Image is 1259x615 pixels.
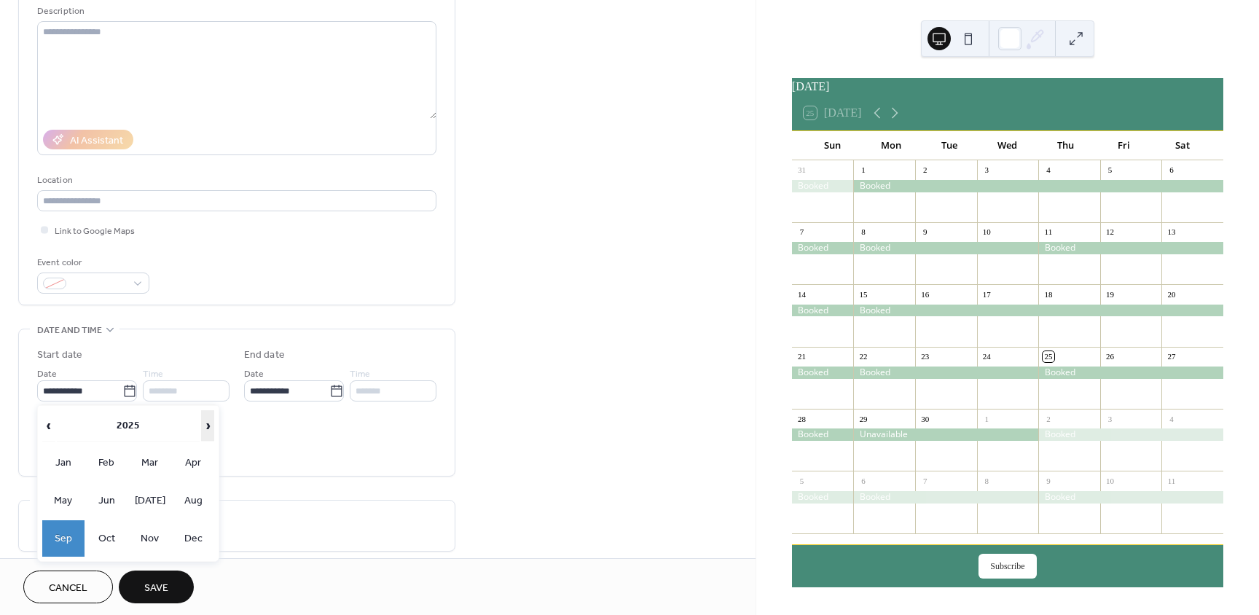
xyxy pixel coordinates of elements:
[804,131,862,160] div: Sun
[858,289,868,299] div: 15
[981,413,992,424] div: 1
[37,323,102,338] span: Date and time
[853,367,1038,379] div: Booked
[796,413,807,424] div: 28
[173,520,215,557] td: Dec
[129,482,171,519] td: [DATE]
[1105,289,1115,299] div: 19
[1038,491,1223,504] div: Booked
[244,367,264,382] span: Date
[981,351,992,362] div: 24
[858,227,868,238] div: 8
[858,351,868,362] div: 22
[919,351,930,362] div: 23
[129,520,171,557] td: Nov
[86,444,128,481] td: Feb
[350,367,370,382] span: Time
[1105,475,1115,486] div: 10
[1105,413,1115,424] div: 3
[796,475,807,486] div: 5
[1166,227,1177,238] div: 13
[1043,351,1054,362] div: 25
[796,165,807,176] div: 31
[796,351,807,362] div: 21
[1166,351,1177,362] div: 27
[1105,227,1115,238] div: 12
[173,482,215,519] td: Aug
[1153,131,1212,160] div: Sat
[37,173,434,188] div: Location
[792,78,1223,95] div: [DATE]
[244,348,285,363] div: End date
[981,289,992,299] div: 17
[853,180,1223,192] div: Booked
[173,444,215,481] td: Apr
[1105,351,1115,362] div: 26
[37,348,82,363] div: Start date
[143,367,163,382] span: Time
[792,305,854,317] div: Booked
[1043,289,1054,299] div: 18
[981,475,992,486] div: 8
[49,581,87,596] span: Cancel
[919,165,930,176] div: 2
[853,491,1038,504] div: Booked
[43,411,55,440] span: ‹
[57,410,200,442] th: 2025
[796,227,807,238] div: 7
[1043,413,1054,424] div: 2
[853,242,1038,254] div: Booked
[202,411,213,440] span: ›
[919,289,930,299] div: 16
[858,413,868,424] div: 29
[792,491,854,504] div: Booked
[37,255,146,270] div: Event color
[853,428,1038,441] div: Unavailable
[37,4,434,19] div: Description
[42,444,85,481] td: Jan
[129,444,171,481] td: Mar
[1095,131,1153,160] div: Fri
[853,305,1223,317] div: Booked
[86,482,128,519] td: Jun
[144,581,168,596] span: Save
[978,131,1037,160] div: Wed
[919,413,930,424] div: 30
[1166,165,1177,176] div: 6
[1038,367,1223,379] div: Booked
[796,289,807,299] div: 14
[858,165,868,176] div: 1
[1038,242,1223,254] div: Booked
[119,571,194,603] button: Save
[862,131,920,160] div: Mon
[1166,475,1177,486] div: 11
[792,428,854,441] div: Booked
[981,227,992,238] div: 10
[42,482,85,519] td: May
[792,180,854,192] div: Booked
[920,131,978,160] div: Tue
[37,367,57,382] span: Date
[1043,475,1054,486] div: 9
[981,165,992,176] div: 3
[23,571,113,603] button: Cancel
[1043,227,1054,238] div: 11
[858,475,868,486] div: 6
[1166,413,1177,424] div: 4
[792,367,854,379] div: Booked
[86,520,128,557] td: Oct
[978,554,1036,579] button: Subscribe
[1037,131,1095,160] div: Thu
[1105,165,1115,176] div: 5
[919,475,930,486] div: 7
[55,224,135,239] span: Link to Google Maps
[1166,289,1177,299] div: 20
[919,227,930,238] div: 9
[1038,428,1223,441] div: Booked
[42,520,85,557] td: Sep
[1043,165,1054,176] div: 4
[792,242,854,254] div: Booked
